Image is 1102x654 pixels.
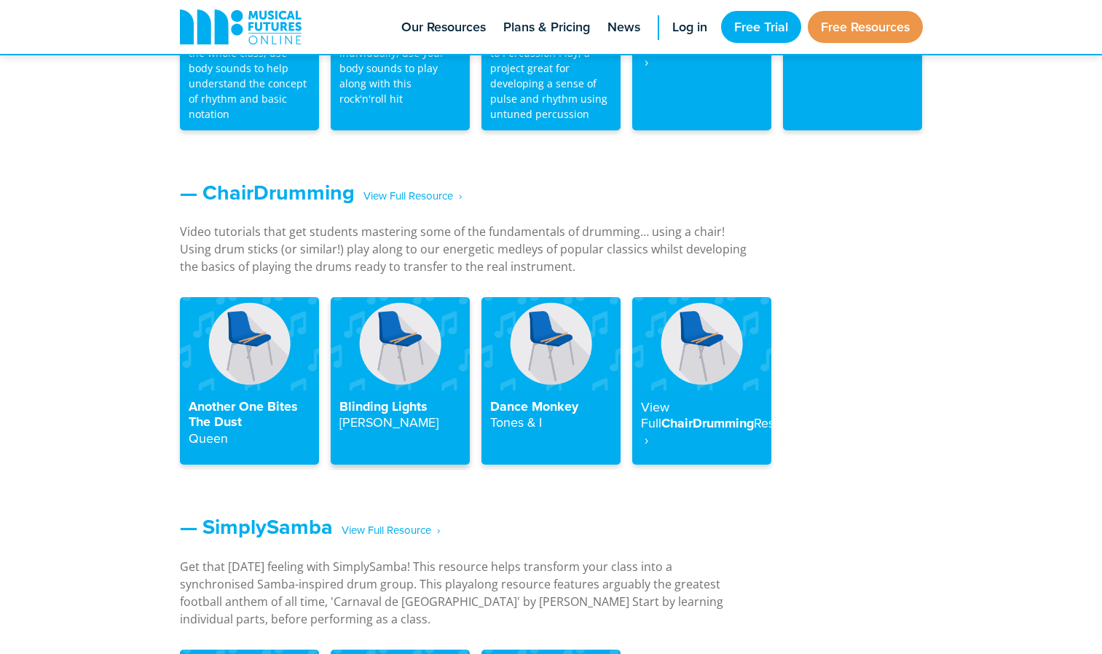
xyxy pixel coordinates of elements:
a: — SimplySamba‎ ‎ ‎ View Full Resource‎‏‏‎ ‎ › [180,511,440,542]
h4: Dance Monkey [490,399,612,431]
h4: Body Percussion [641,5,763,70]
a: Another One Bites The DustQueen [180,297,319,465]
strong: Tones & I [490,413,542,431]
p: An introductory lesson to Percussion Play, a project great for developing a sense of pulse and rh... [490,30,612,122]
p: This excerpt is fun for the whole class, use body sounds to help understand the concept of rhythm... [189,30,310,122]
h4: ChairDrumming [641,399,763,449]
a: Dance MonkeyTones & I [481,297,621,465]
span: News [607,17,640,37]
h4: Blinding Lights [339,399,461,431]
span: ‎ ‎ ‎ View Full Resource‎‏‏‎ ‎ › [333,518,440,543]
strong: View Full [641,398,669,433]
span: Plans & Pricing [503,17,590,37]
h4: Another One Bites The Dust [189,399,310,447]
strong: [PERSON_NAME] [339,413,438,431]
a: — ChairDrumming‎ ‎ ‎ View Full Resource‎‏‏‎ ‎ › [180,177,462,208]
span: Log in [672,17,707,37]
p: In groups or individually, use your body sounds to play along with this rock'n'roll hit [339,30,461,106]
a: Blinding Lights[PERSON_NAME] [331,297,470,465]
a: Free Resources [808,11,923,43]
p: Video tutorials that get students mastering some of the fundamentals of drumming… using a chair! ... [180,223,748,275]
span: ‎ ‎ ‎ View Full Resource‎‏‏‎ ‎ › [355,184,462,209]
a: Free Trial [721,11,801,43]
a: View FullChairDrummingResource ‎ › [632,297,771,465]
strong: Queen [189,429,228,447]
p: Get that [DATE] feeling with SimplySamba! This resource helps transform your class into a synchro... [180,558,748,628]
strong: Resource ‎ › [641,414,807,449]
span: Our Resources [401,17,486,37]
